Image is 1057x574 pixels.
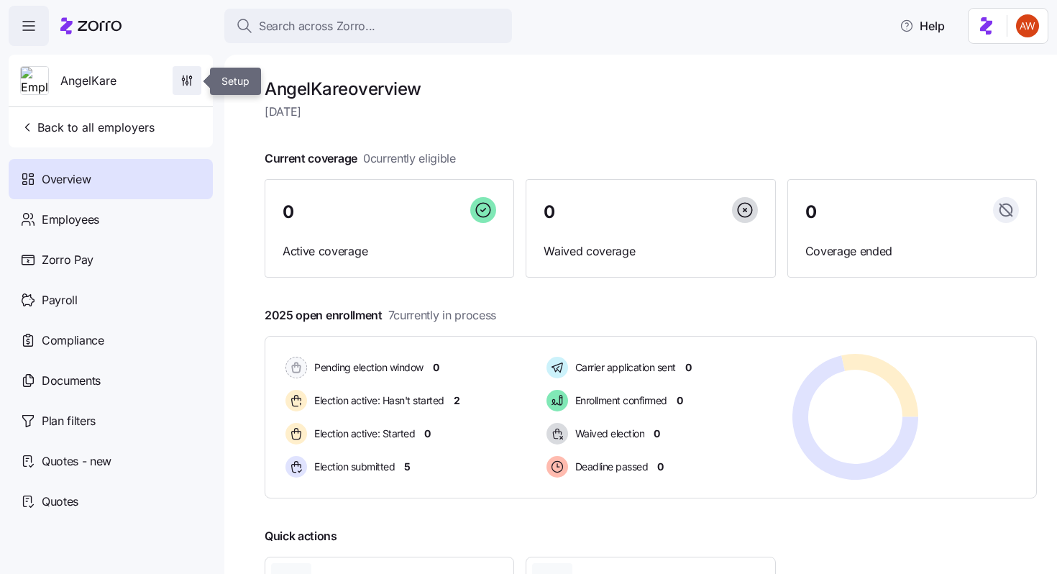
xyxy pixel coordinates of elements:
span: Plan filters [42,412,96,430]
span: 0 [433,360,439,375]
span: 0 currently eligible [363,150,456,168]
span: Employees [42,211,99,229]
span: Active coverage [283,242,496,260]
span: Payroll [42,291,78,309]
img: Employer logo [21,67,48,96]
button: Help [888,12,956,40]
span: Waived coverage [544,242,757,260]
span: 0 [544,204,555,221]
button: Search across Zorro... [224,9,512,43]
span: Carrier application sent [571,360,676,375]
span: 0 [424,427,431,441]
span: 0 [805,204,817,221]
span: Coverage ended [805,242,1019,260]
span: Zorro Pay [42,251,93,269]
span: Enrollment confirmed [571,393,667,408]
span: Back to all employers [20,119,155,136]
span: 2025 open enrollment [265,306,496,324]
a: Employees [9,199,213,240]
span: 2 [454,393,460,408]
span: Search across Zorro... [259,17,375,35]
span: [DATE] [265,103,1037,121]
span: Waived election [571,427,645,441]
h1: AngelKare overview [265,78,1037,100]
span: Current coverage [265,150,456,168]
span: Deadline passed [571,460,649,474]
a: Zorro Pay [9,240,213,280]
span: Compliance [42,332,104,350]
span: 0 [685,360,692,375]
span: 5 [404,460,411,474]
a: Quotes [9,481,213,521]
span: 0 [654,427,660,441]
a: Overview [9,159,213,199]
span: 0 [677,393,683,408]
img: 3c671664b44671044fa8929adf5007c6 [1016,14,1039,37]
span: Quick actions [265,527,337,545]
a: Payroll [9,280,213,320]
a: Compliance [9,320,213,360]
a: Plan filters [9,401,213,441]
span: 0 [283,204,294,221]
span: Pending election window [310,360,424,375]
span: Overview [42,170,91,188]
span: AngelKare [60,72,116,90]
span: Quotes [42,493,78,511]
span: Documents [42,372,101,390]
span: 7 currently in process [388,306,496,324]
span: Election active: Started [310,427,415,441]
a: Documents [9,360,213,401]
span: Election active: Hasn't started [310,393,444,408]
button: Back to all employers [14,113,160,142]
span: Election submitted [310,460,395,474]
span: 0 [657,460,664,474]
span: Quotes - new [42,452,111,470]
span: Help [900,17,945,35]
a: Quotes - new [9,441,213,481]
